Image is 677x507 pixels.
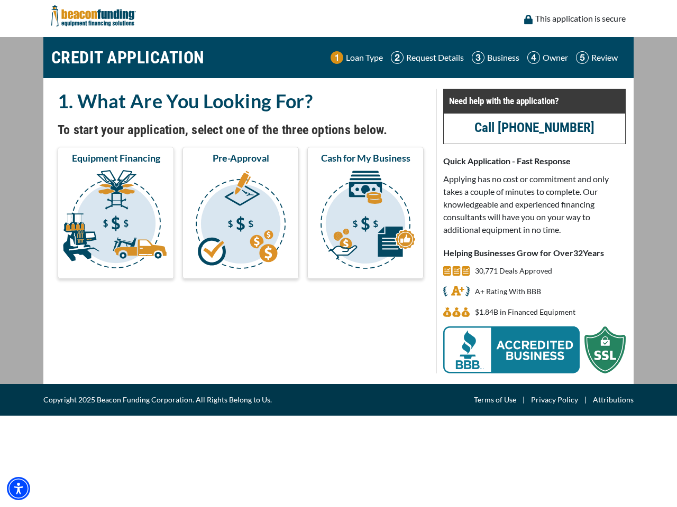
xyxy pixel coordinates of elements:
[58,121,424,139] h4: To start your application, select one of the three options below.
[182,147,299,279] button: Pre-Approval
[321,152,410,164] span: Cash for My Business
[543,51,568,64] p: Owner
[516,393,531,406] span: |
[309,168,422,274] img: Cash for My Business
[43,393,272,406] span: Copyright 2025 Beacon Funding Corporation. All Rights Belong to Us.
[331,51,343,64] img: Step 1
[593,393,634,406] a: Attributions
[472,51,484,64] img: Step 3
[443,326,626,373] img: BBB Acredited Business and SSL Protection
[72,152,160,164] span: Equipment Financing
[578,393,593,406] span: |
[531,393,578,406] a: Privacy Policy
[58,147,174,279] button: Equipment Financing
[487,51,519,64] p: Business
[475,265,552,277] p: 30,771 Deals Approved
[527,51,540,64] img: Step 4
[474,393,516,406] a: Terms of Use
[213,152,269,164] span: Pre-Approval
[535,12,626,25] p: This application is secure
[475,306,575,318] p: $1,842,873,639 in Financed Equipment
[524,15,533,24] img: lock icon to convery security
[60,168,172,274] img: Equipment Financing
[346,51,383,64] p: Loan Type
[443,155,626,167] p: Quick Application - Fast Response
[185,168,297,274] img: Pre-Approval
[443,247,626,259] p: Helping Businesses Grow for Over Years
[443,173,626,236] p: Applying has no cost or commitment and only takes a couple of minutes to complete. Our knowledgea...
[474,120,594,135] a: Call [PHONE_NUMBER]
[7,477,30,500] div: Accessibility Menu
[391,51,404,64] img: Step 2
[307,147,424,279] button: Cash for My Business
[591,51,618,64] p: Review
[449,95,620,107] p: Need help with the application?
[51,42,205,73] h1: CREDIT APPLICATION
[58,89,424,113] h2: 1. What Are You Looking For?
[475,285,541,298] p: A+ Rating With BBB
[406,51,464,64] p: Request Details
[573,248,583,258] span: 32
[576,51,589,64] img: Step 5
